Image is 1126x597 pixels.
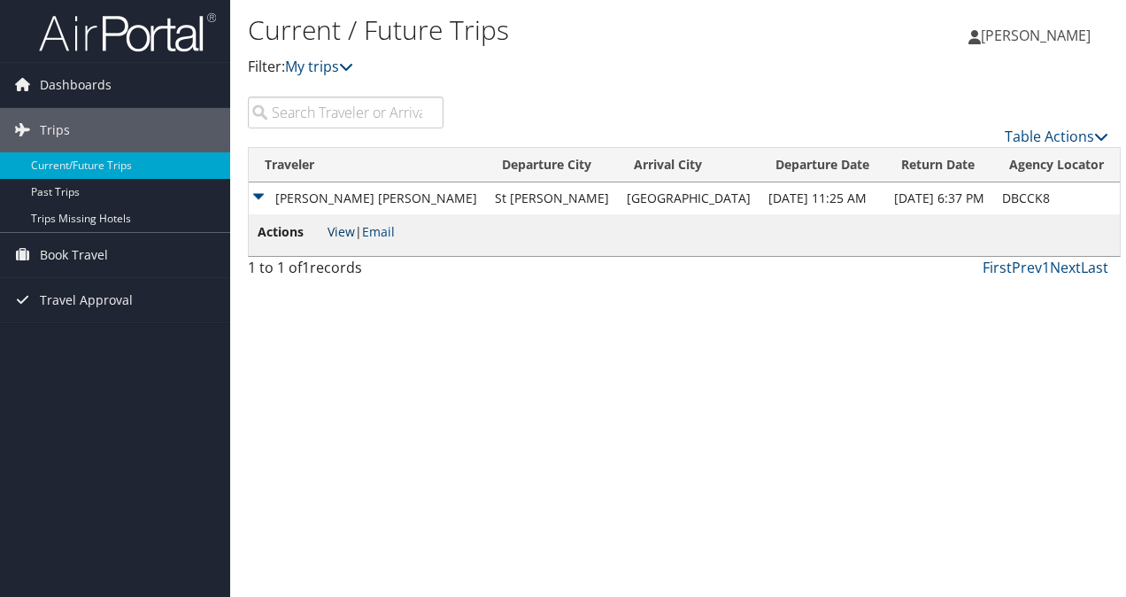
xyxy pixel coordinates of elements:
span: Actions [258,222,324,242]
a: My trips [285,57,353,76]
th: Departure City: activate to sort column ascending [486,148,618,182]
a: Next [1050,258,1081,277]
p: Filter: [248,56,821,79]
a: 1 [1042,258,1050,277]
div: 1 to 1 of records [248,257,443,287]
td: St [PERSON_NAME] [486,182,618,214]
span: Trips [40,108,70,152]
th: Return Date: activate to sort column ascending [885,148,993,182]
td: [PERSON_NAME] [PERSON_NAME] [249,182,486,214]
h1: Current / Future Trips [248,12,821,49]
span: Travel Approval [40,278,133,322]
td: [DATE] 6:37 PM [885,182,993,214]
img: airportal-logo.png [39,12,216,53]
td: [GEOGRAPHIC_DATA] [618,182,760,214]
span: 1 [302,258,310,277]
th: Agency Locator: activate to sort column ascending [993,148,1120,182]
a: Last [1081,258,1108,277]
span: | [328,223,395,240]
span: Book Travel [40,233,108,277]
a: [PERSON_NAME] [968,9,1108,62]
th: Traveler: activate to sort column ascending [249,148,486,182]
a: Email [362,223,395,240]
th: Arrival City: activate to sort column ascending [618,148,760,182]
th: Departure Date: activate to sort column descending [760,148,885,182]
span: [PERSON_NAME] [981,26,1091,45]
a: Table Actions [1005,127,1108,146]
a: First [983,258,1012,277]
input: Search Traveler or Arrival City [248,97,443,128]
td: [DATE] 11:25 AM [760,182,885,214]
td: DBCCK8 [993,182,1120,214]
a: View [328,223,355,240]
a: Prev [1012,258,1042,277]
span: Dashboards [40,63,112,107]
